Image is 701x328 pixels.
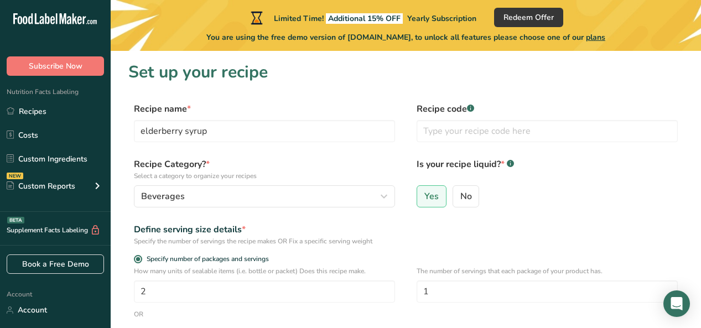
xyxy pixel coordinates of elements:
div: Custom Reports [7,180,75,192]
a: Book a Free Demo [7,254,104,274]
button: Beverages [134,185,395,207]
div: Limited Time! [248,11,476,24]
button: Redeem Offer [494,8,563,27]
span: Specify number of packages and servings [142,255,269,263]
span: Beverages [141,190,185,203]
div: Define serving size details [134,223,395,236]
div: Specify the number of servings the recipe makes OR Fix a specific serving weight [134,236,395,246]
span: Subscribe Now [29,60,82,72]
span: You are using the free demo version of [DOMAIN_NAME], to unlock all features please choose one of... [206,32,605,43]
input: Type your recipe name here [134,120,395,142]
p: The number of servings that each package of your product has. [417,266,678,276]
label: Recipe code [417,102,678,116]
span: No [460,191,472,202]
div: OR [134,309,143,319]
span: Redeem Offer [503,12,554,23]
button: Subscribe Now [7,56,104,76]
span: plans [586,32,605,43]
span: Yearly Subscription [407,13,476,24]
div: NEW [7,173,23,179]
label: Recipe name [134,102,395,116]
p: How many units of sealable items (i.e. bottle or packet) Does this recipe make. [134,266,395,276]
h1: Set up your recipe [128,60,683,85]
label: Is your recipe liquid? [417,158,678,181]
input: Type your recipe code here [417,120,678,142]
span: Yes [424,191,439,202]
div: Open Intercom Messenger [663,290,690,317]
label: Recipe Category? [134,158,395,181]
span: Additional 15% OFF [326,13,403,24]
div: BETA [7,217,24,223]
p: Select a category to organize your recipes [134,171,395,181]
